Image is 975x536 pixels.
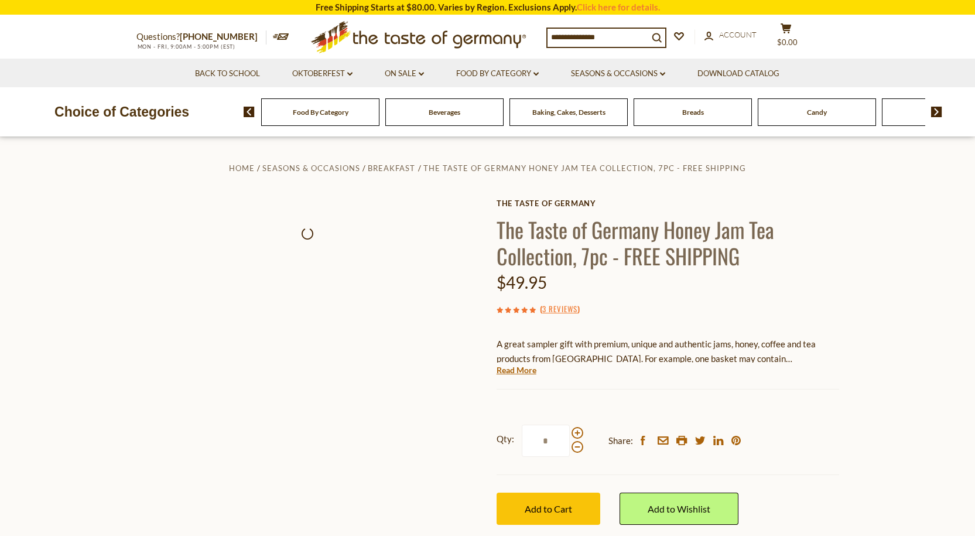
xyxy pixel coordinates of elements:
a: Back to School [195,67,260,80]
input: Qty: [522,425,570,457]
a: Click here for details. [577,2,660,12]
img: previous arrow [244,107,255,117]
a: Beverages [429,108,460,117]
a: Download Catalog [697,67,779,80]
span: MON - FRI, 9:00AM - 5:00PM (EST) [136,43,236,50]
a: The Taste of Germany [497,199,839,208]
a: Food By Category [293,108,348,117]
a: On Sale [385,67,424,80]
a: Baking, Cakes, Desserts [532,108,605,117]
a: Add to Wishlist [620,493,738,525]
p: A great sampler gift with premium, unique and authentic jams, honey, coffee and tea products from... [497,337,839,366]
p: Questions? [136,29,266,45]
a: Read More [497,364,536,376]
a: Oktoberfest [292,67,353,80]
a: Breakfast [368,163,415,173]
a: 3 Reviews [542,303,577,316]
span: Account [719,30,757,39]
span: $0.00 [777,37,798,47]
a: Seasons & Occasions [571,67,665,80]
a: Home [229,163,255,173]
a: [PHONE_NUMBER] [180,31,258,42]
a: The Taste of Germany Honey Jam Tea Collection, 7pc - FREE SHIPPING [423,163,746,173]
button: Add to Cart [497,493,600,525]
span: ( ) [540,303,580,315]
span: Share: [608,433,633,448]
img: next arrow [931,107,942,117]
a: Breads [682,108,704,117]
a: Account [704,29,757,42]
span: Add to Cart [525,503,572,514]
a: Food By Category [456,67,539,80]
button: $0.00 [769,23,804,52]
strong: Qty: [497,432,514,446]
a: Seasons & Occasions [262,163,360,173]
span: $49.95 [497,272,547,292]
a: Candy [807,108,827,117]
h1: The Taste of Germany Honey Jam Tea Collection, 7pc - FREE SHIPPING [497,216,839,269]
